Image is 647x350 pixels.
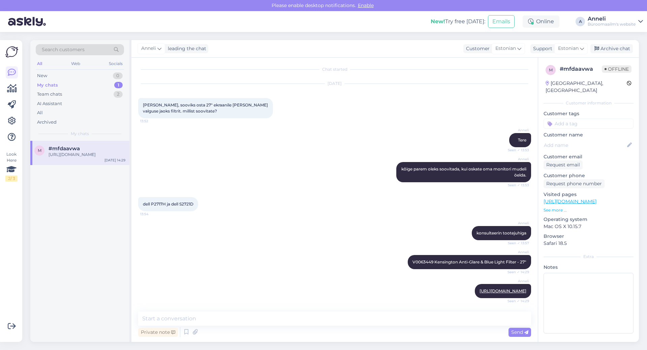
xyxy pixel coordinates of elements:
a: AnneliBüroomaailm's website [588,16,643,27]
input: Add name [544,141,626,149]
div: Socials [107,59,124,68]
span: kõige parem oleks soovitada, kui oskate oma monitori mudeli öelda. [401,166,527,178]
div: Chat started [138,66,531,72]
span: [PERSON_NAME], sooviks osta 27" ekraanile [PERSON_NAME] valguse jaoks filtrit. millist soovitate? [143,102,269,114]
div: All [37,109,43,116]
div: Online [523,15,559,28]
span: Estonian [495,45,516,52]
div: Büroomaailm's website [588,22,636,27]
div: Archived [37,119,57,126]
p: Customer name [544,131,634,138]
span: Send [511,329,528,335]
div: [GEOGRAPHIC_DATA], [GEOGRAPHIC_DATA] [546,80,627,94]
div: 2 / 3 [5,176,18,182]
span: Anneli [504,128,529,133]
div: Try free [DATE]: [431,18,485,26]
div: [URL][DOMAIN_NAME] [49,152,125,158]
p: Operating system [544,216,634,223]
p: Customer phone [544,172,634,179]
p: Customer email [544,153,634,160]
a: [URL][DOMAIN_NAME] [480,288,526,293]
span: Anneli [141,45,156,52]
p: Notes [544,264,634,271]
span: Offline [602,65,631,73]
span: 13:54 [140,212,165,217]
div: Request phone number [544,179,605,188]
span: Tere [518,137,526,142]
span: Anneli [504,157,529,162]
div: Anneli [588,16,636,22]
span: m [549,67,553,72]
span: #mfdaavwa [49,146,80,152]
span: Seen ✓ 13:53 [504,183,529,188]
img: Askly Logo [5,45,18,58]
div: 0 [113,72,123,79]
div: 1 [114,82,123,89]
span: Seen ✓ 13:57 [504,241,529,246]
span: konsulteerin tootejuhiga [476,230,526,235]
p: Safari 18.5 [544,240,634,247]
div: Web [70,59,82,68]
p: Mac OS X 10.15.7 [544,223,634,230]
span: My chats [71,131,89,137]
div: Customer information [544,100,634,106]
span: Estonian [558,45,579,52]
div: Request email [544,160,583,169]
div: New [37,72,47,79]
div: Extra [544,254,634,260]
span: Enable [356,2,376,8]
div: Support [530,45,552,52]
span: V0063449 Kensington Anti-Glare & Blue Light Filter - 27" [412,259,526,264]
div: AI Assistant [37,100,62,107]
span: Anneli [504,250,529,255]
div: Team chats [37,91,62,98]
span: Anneli [504,221,529,226]
span: Seen ✓ 13:53 [504,148,529,153]
p: Browser [544,233,634,240]
b: New! [431,18,445,25]
span: m [38,148,41,153]
button: Emails [488,15,515,28]
div: [DATE] [138,81,531,87]
div: All [36,59,43,68]
span: Seen ✓ 14:29 [504,269,529,275]
p: Visited pages [544,191,634,198]
div: Archive chat [590,44,633,53]
div: Private note [138,328,178,337]
div: 2 [114,91,123,98]
span: Seen ✓ 14:29 [504,298,529,304]
div: # mfdaavwa [560,65,602,73]
div: leading the chat [165,45,206,52]
p: Customer tags [544,110,634,117]
span: Anneli [504,279,529,284]
div: [DATE] 14:29 [104,158,125,163]
div: My chats [37,82,58,89]
p: See more ... [544,207,634,213]
span: 13:52 [140,119,165,124]
input: Add a tag [544,119,634,129]
div: Customer [463,45,490,52]
div: Look Here [5,151,18,182]
div: A [576,17,585,26]
span: dell P2717H ja dell S2721D [143,201,193,206]
a: [URL][DOMAIN_NAME] [544,198,596,204]
span: Search customers [42,46,85,53]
